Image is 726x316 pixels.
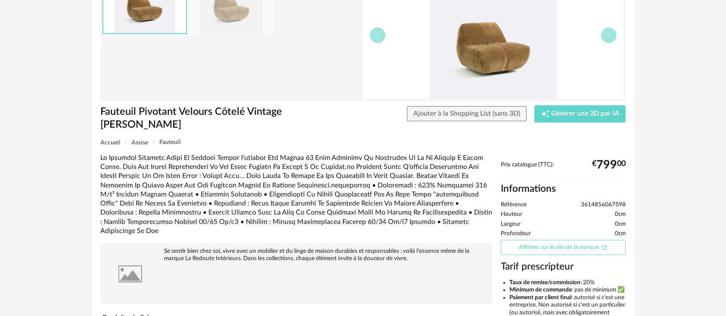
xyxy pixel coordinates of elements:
span: Fauteuil [159,139,180,145]
span: 799 [596,162,617,169]
span: Profondeur [501,230,531,238]
div: Se sentir bien chez soi, vivre avec un mobilier et du linge de maison durables et responsables : ... [105,248,488,262]
div: Breadcrumb [100,139,626,146]
b: Taux de remise/commission [509,279,580,285]
span: Accueil [100,140,120,146]
span: Ajouter à la Shopping List (sans 3D) [413,110,520,117]
span: 0cm [615,221,626,228]
li: : pas de minimum ✅ [509,286,626,294]
a: Afficher sur le site de la marqueOpen In New icon [501,240,626,255]
b: Minimum de commande [509,287,572,293]
span: Assise [131,140,148,146]
h3: Tarif prescripteur [501,261,626,273]
img: brand logo [105,248,156,299]
h2: Informations [501,183,626,195]
h1: Fauteuil Pivotant Velours Côtelé Vintage [PERSON_NAME] [100,105,314,132]
span: Hauteur [501,211,522,218]
span: Open In New icon [602,244,608,250]
div: Lo Ipsumdol Sitametc Adipi El Seddoei Tempor I’utlabor Etd Magnaa 63 Enim Adminimv Qu Nostrudex U... [100,153,492,236]
span: Largeur [501,221,521,228]
span: Creation icon [541,110,549,118]
div: € 00 [592,162,626,169]
span: Générer une 3D par IA [551,110,619,117]
span: Référence [501,201,527,209]
button: Creation icon Générer une 3D par IA [534,105,626,123]
span: 0cm [615,230,626,238]
b: Paiement par client final [509,295,571,301]
div: Prix catalogue (TTC): [501,161,626,177]
span: 3614856067598 [581,201,626,209]
span: 0cm [615,211,626,218]
button: Ajouter à la Shopping List (sans 3D) [407,106,527,122]
li: : 20% [509,279,626,287]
